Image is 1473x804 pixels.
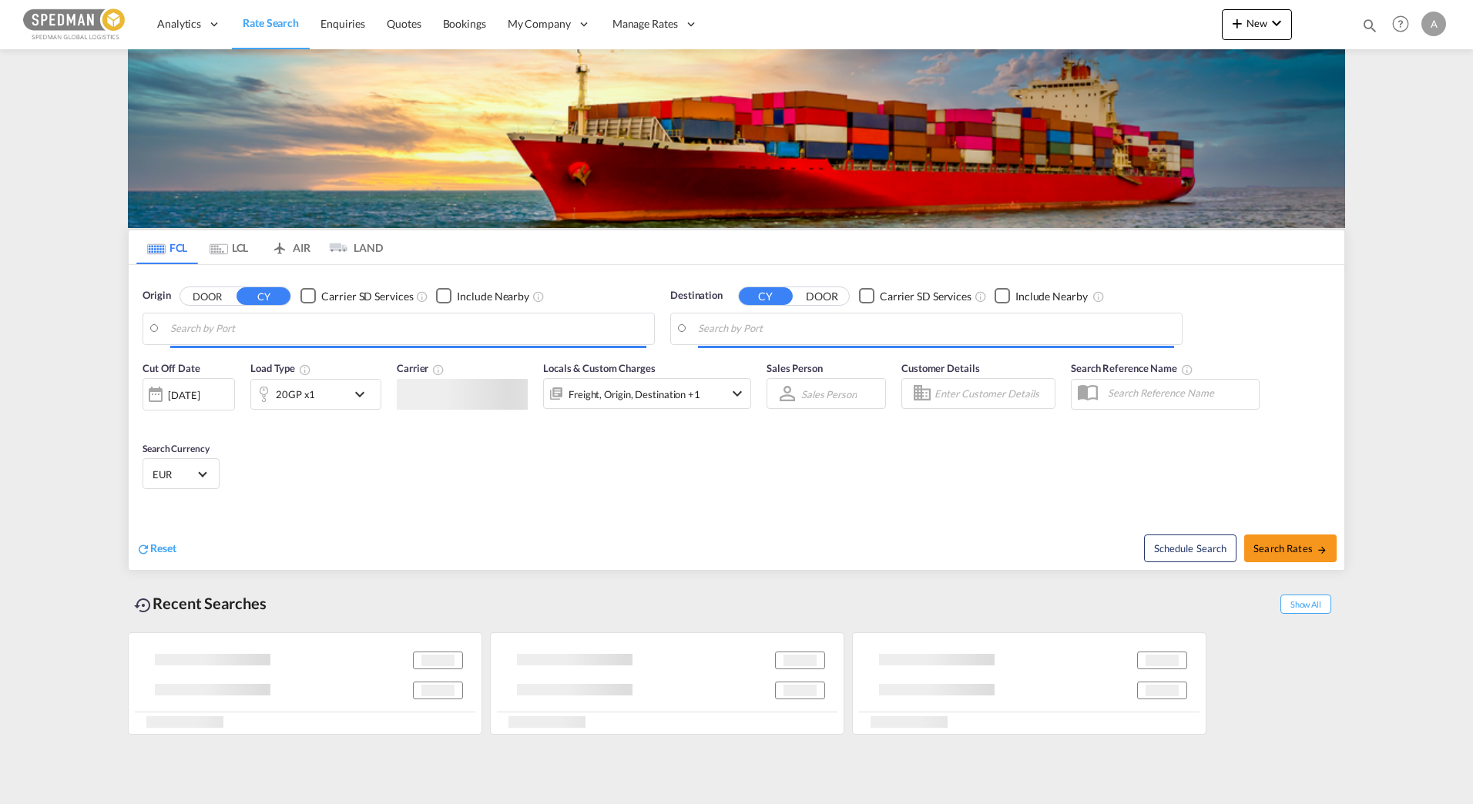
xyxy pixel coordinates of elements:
[1280,595,1331,614] span: Show All
[250,362,311,374] span: Load Type
[320,17,365,30] span: Enquiries
[739,287,793,305] button: CY
[1361,17,1378,34] md-icon: icon-magnify
[543,378,751,409] div: Freight Origin Destination Factory Stuffingicon-chevron-down
[136,541,176,558] div: icon-refreshReset
[569,384,700,405] div: Freight Origin Destination Factory Stuffing
[728,384,747,403] md-icon: icon-chevron-down
[153,467,196,481] span: EUR
[151,463,211,485] md-select: Select Currency: € EUREuro
[1387,11,1414,37] span: Help
[136,542,150,556] md-icon: icon-refresh
[136,230,198,264] md-tab-item: FCL
[436,288,529,304] md-checkbox: Checkbox No Ink
[250,379,381,410] div: 20GP x1icon-chevron-down
[612,16,678,32] span: Manage Rates
[397,362,445,374] span: Carrier
[880,289,971,304] div: Carrier SD Services
[457,289,529,304] div: Include Nearby
[300,288,413,304] md-checkbox: Checkbox No Ink
[432,363,445,376] md-icon: The selected Trucker/Carrierwill be displayed in the rate results If the rates are from another f...
[299,363,311,376] md-icon: icon-information-outline
[168,388,200,402] div: [DATE]
[143,378,235,410] div: [DATE]
[128,586,273,621] div: Recent Searches
[270,239,289,250] md-icon: icon-airplane
[1092,290,1105,303] md-icon: Unchecked: Ignores neighbouring ports when fetching rates.Checked : Includes neighbouring ports w...
[321,289,413,304] div: Carrier SD Services
[260,230,321,264] md-tab-item: AIR
[1317,544,1327,555] md-icon: icon-arrow-right
[321,230,383,264] md-tab-item: LAND
[1421,12,1446,36] div: A
[901,362,979,374] span: Customer Details
[180,287,234,305] button: DOOR
[416,290,428,303] md-icon: Unchecked: Search for CY (Container Yard) services for all selected carriers.Checked : Search for...
[532,290,545,303] md-icon: Unchecked: Ignores neighbouring ports when fetching rates.Checked : Includes neighbouring ports w...
[1228,14,1247,32] md-icon: icon-plus 400-fg
[128,49,1345,228] img: LCL+%26+FCL+BACKGROUND.png
[237,287,290,305] button: CY
[767,362,823,374] span: Sales Person
[800,383,858,405] md-select: Sales Person
[170,317,646,340] input: Search by Port
[1144,534,1236,562] button: Note: By default Schedule search will only considerorigin ports, destination ports and cut off da...
[150,541,176,554] span: Reset
[1253,542,1327,554] span: Search Rates
[859,288,971,304] md-checkbox: Checkbox No Ink
[351,385,377,404] md-icon: icon-chevron-down
[1267,14,1286,32] md-icon: icon-chevron-down
[670,288,723,303] span: Destination
[143,362,200,374] span: Cut Off Date
[795,287,849,305] button: DOOR
[387,17,421,30] span: Quotes
[1222,9,1292,40] button: icon-plus 400-fgNewicon-chevron-down
[975,290,987,303] md-icon: Unchecked: Search for CY (Container Yard) services for all selected carriers.Checked : Search for...
[157,16,201,32] span: Analytics
[1015,289,1088,304] div: Include Nearby
[1181,363,1193,376] md-icon: Your search will be saved by the below given name
[23,7,127,42] img: c12ca350ff1b11efb6b291369744d907.png
[1361,17,1378,40] div: icon-magnify
[508,16,571,32] span: My Company
[129,265,1344,570] div: Origin DOOR CY Checkbox No InkUnchecked: Search for CY (Container Yard) services for all selected...
[543,362,656,374] span: Locals & Custom Charges
[1244,534,1337,562] button: Search Ratesicon-arrow-right
[143,288,170,303] span: Origin
[276,384,315,405] div: 20GP x1
[1100,381,1259,404] input: Search Reference Name
[443,17,486,30] span: Bookings
[1387,11,1421,39] div: Help
[995,288,1088,304] md-checkbox: Checkbox No Ink
[143,443,210,454] span: Search Currency
[243,16,299,29] span: Rate Search
[143,409,154,430] md-datepicker: Select
[198,230,260,264] md-tab-item: LCL
[134,596,153,615] md-icon: icon-backup-restore
[698,317,1174,340] input: Search by Port
[934,382,1050,405] input: Enter Customer Details
[136,230,383,264] md-pagination-wrapper: Use the left and right arrow keys to navigate between tabs
[1071,362,1193,374] span: Search Reference Name
[1228,17,1286,29] span: New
